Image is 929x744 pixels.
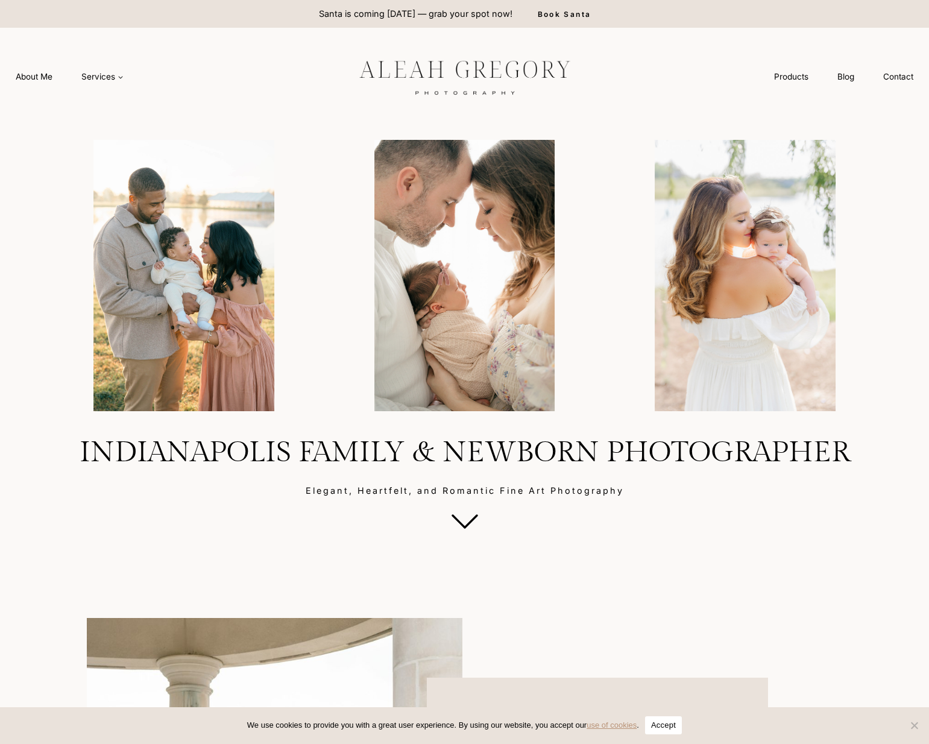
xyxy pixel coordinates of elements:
[48,140,320,411] img: Family enjoying a sunny day by the lake.
[1,66,138,88] nav: Primary Navigation
[609,140,881,411] img: mom holding baby on shoulder looking back at the camera outdoors in Carmel, Indiana
[760,66,823,88] a: Products
[1,66,67,88] a: About Me
[81,71,124,83] span: Services
[609,140,881,411] div: 3 of 4
[67,66,138,88] a: Services
[29,484,900,497] p: Elegant, Heartfelt, and Romantic Fine Art Photography
[329,140,600,411] div: 2 of 4
[823,66,869,88] a: Blog
[319,7,512,20] p: Santa is coming [DATE] — grab your spot now!
[760,66,928,88] nav: Secondary Navigation
[587,720,637,730] a: use of cookies
[329,140,600,411] img: Parents holding their baby lovingly
[645,716,682,734] button: Accept
[29,435,900,470] h1: Indianapolis Family & Newborn Photographer
[247,719,639,731] span: We use cookies to provide you with a great user experience. By using our website, you accept our .
[908,719,920,731] span: No
[869,66,928,88] a: Contact
[48,140,320,411] div: 1 of 4
[329,51,600,102] img: aleah gregory logo
[48,140,881,411] div: Photo Gallery Carousel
